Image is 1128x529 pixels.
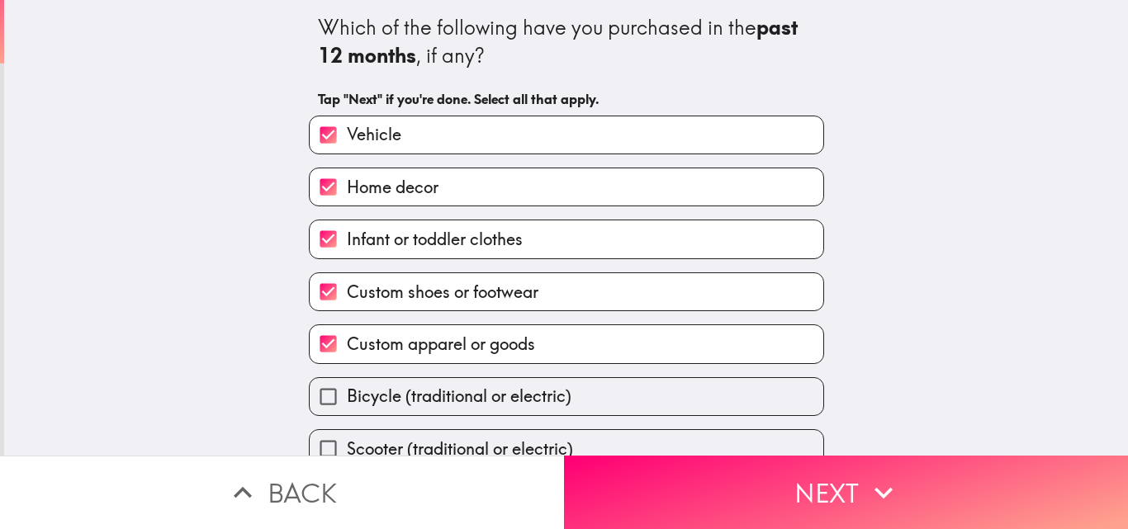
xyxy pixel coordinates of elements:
[318,90,815,108] h6: Tap "Next" if you're done. Select all that apply.
[310,378,823,415] button: Bicycle (traditional or electric)
[564,456,1128,529] button: Next
[310,220,823,257] button: Infant or toddler clothes
[318,14,815,69] div: Which of the following have you purchased in the , if any?
[310,116,823,154] button: Vehicle
[310,430,823,467] button: Scooter (traditional or electric)
[310,325,823,362] button: Custom apparel or goods
[318,15,803,68] b: past 12 months
[347,123,401,146] span: Vehicle
[347,385,571,408] span: Bicycle (traditional or electric)
[310,273,823,310] button: Custom shoes or footwear
[310,168,823,205] button: Home decor
[347,281,538,304] span: Custom shoes or footwear
[347,437,573,461] span: Scooter (traditional or electric)
[347,333,535,356] span: Custom apparel or goods
[347,228,523,251] span: Infant or toddler clothes
[347,176,438,199] span: Home decor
